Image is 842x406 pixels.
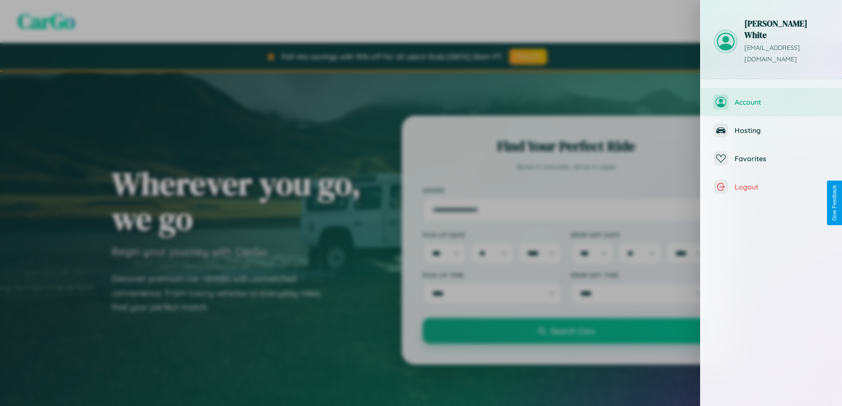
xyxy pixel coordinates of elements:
[701,173,842,201] button: Logout
[831,185,838,221] div: Give Feedback
[735,126,829,135] span: Hosting
[744,18,829,41] h3: [PERSON_NAME] White
[701,116,842,144] button: Hosting
[735,98,829,106] span: Account
[701,88,842,116] button: Account
[744,42,829,65] p: [EMAIL_ADDRESS][DOMAIN_NAME]
[735,182,829,191] span: Logout
[701,144,842,173] button: Favorites
[735,154,829,163] span: Favorites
